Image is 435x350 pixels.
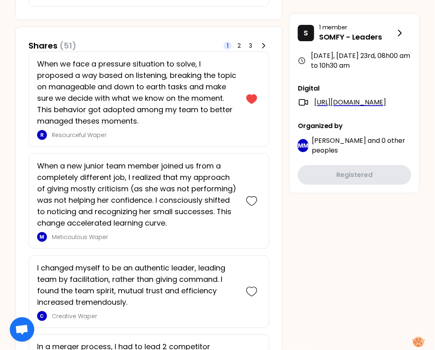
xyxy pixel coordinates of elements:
p: C [40,313,44,319]
p: Creative Waper [52,312,238,320]
span: 0 other peoples [312,136,405,155]
p: 1 member [319,23,395,31]
div: [DATE], [DATE] 23rd , 08h00 am to 10h30 am [298,51,411,71]
h3: Shares [29,40,76,51]
p: and [312,136,411,155]
p: Meticoulous Waper [52,233,238,241]
span: 2 [237,42,241,50]
p: Digital [298,84,411,93]
p: Organized by [298,121,411,131]
button: Registered [298,165,411,185]
p: Resourceful Waper [52,131,238,139]
p: R [40,132,44,138]
span: 1 [227,42,229,50]
p: MM [298,142,308,150]
p: I changed myself to be an authentic leader, leading team by facilitation, rather than giving comm... [37,262,238,308]
p: S [304,27,308,39]
p: When a new junior team member joined us from a completely different job, I realized that my appro... [37,160,238,229]
p: When we face a pressure situation to solve, I proposed a way based on listening, breaking the top... [37,58,238,127]
span: [PERSON_NAME] [312,136,366,145]
div: Ouvrir le chat [10,317,34,342]
p: SOMFY - Leaders [319,31,395,43]
span: (51) [60,40,76,51]
a: [URL][DOMAIN_NAME] [314,97,386,107]
p: M [40,234,44,240]
span: 3 [249,42,252,50]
